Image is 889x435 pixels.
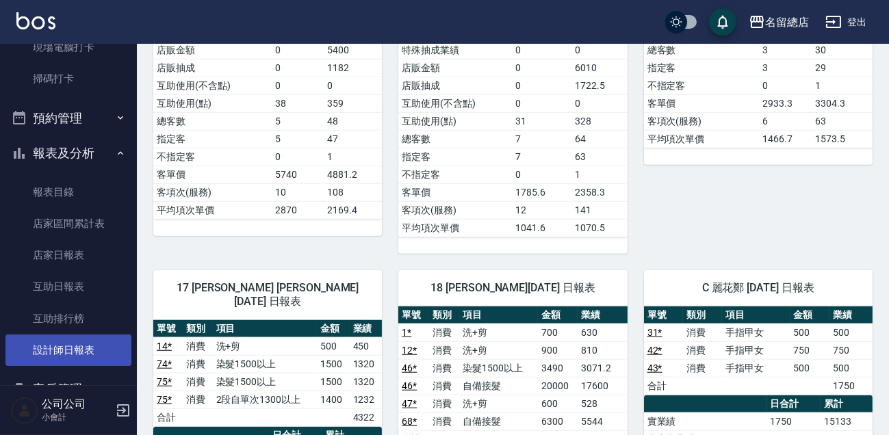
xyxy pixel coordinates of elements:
th: 單號 [644,306,683,324]
td: 6 [759,112,812,130]
th: 項目 [213,320,317,338]
td: 手指甲女 [722,341,790,359]
td: 0 [571,41,627,59]
td: 洗+剪 [459,395,538,412]
td: 17600 [578,377,627,395]
td: 7 [512,148,571,166]
td: 500 [317,337,350,355]
td: 1320 [350,355,383,373]
th: 業績 [578,306,627,324]
td: 店販抽成 [398,77,512,94]
td: 客單價 [153,166,272,183]
td: 38 [272,94,324,112]
td: 2段自單次1300以上 [213,391,317,408]
td: 20000 [538,377,578,395]
td: 10 [272,183,324,201]
td: 47 [324,130,382,148]
th: 類別 [429,306,459,324]
td: 總客數 [644,41,760,59]
td: 6010 [571,59,627,77]
td: 1500 [317,355,350,373]
th: 類別 [183,320,212,338]
td: 1750 [766,412,821,430]
td: 消費 [683,359,722,377]
td: 染髮1500以上 [213,373,317,391]
td: 1785.6 [512,183,571,201]
td: 500 [829,324,873,341]
td: 3304.3 [812,94,873,112]
td: 消費 [429,359,459,377]
td: 手指甲女 [722,324,790,341]
td: 1041.6 [512,219,571,237]
td: 0 [272,148,324,166]
td: 平均項次單價 [153,201,272,219]
td: 2933.3 [759,94,812,112]
th: 累計 [821,395,873,413]
td: 0 [512,94,571,112]
span: 18 [PERSON_NAME][DATE] 日報表 [415,281,610,295]
td: 2169.4 [324,201,382,219]
p: 小會計 [42,411,112,423]
td: 7 [512,130,571,148]
td: 141 [571,201,627,219]
a: 店家日報表 [5,239,131,271]
td: 700 [538,324,578,341]
table: a dense table [644,306,873,395]
td: 消費 [183,373,212,391]
td: 500 [790,359,829,377]
td: 359 [324,94,382,112]
a: 店家區間累計表 [5,208,131,239]
td: 互助使用(不含點) [398,94,512,112]
td: 自備接髮 [459,412,538,430]
td: 1 [571,166,627,183]
td: 不指定客 [153,148,272,166]
th: 項目 [459,306,538,324]
td: 互助使用(不含點) [153,77,272,94]
td: 2870 [272,201,324,219]
th: 類別 [683,306,722,324]
td: 特殊抽成業績 [398,41,512,59]
td: 0 [512,77,571,94]
td: 總客數 [398,130,512,148]
td: 消費 [183,391,212,408]
td: 染髮1500以上 [459,359,538,377]
td: 1722.5 [571,77,627,94]
td: 1573.5 [812,130,873,148]
td: 不指定客 [644,77,760,94]
td: 4322 [350,408,383,426]
td: 消費 [429,341,459,359]
td: 洗+剪 [459,324,538,341]
td: 500 [790,324,829,341]
td: 消費 [429,412,459,430]
td: 5 [272,112,324,130]
td: 328 [571,112,627,130]
td: 0 [272,41,324,59]
td: 0 [759,77,812,94]
td: 0 [324,77,382,94]
td: 店販金額 [398,59,512,77]
td: 630 [578,324,627,341]
img: Person [11,397,38,424]
div: 名留總店 [765,14,809,31]
td: 自備接髮 [459,377,538,395]
th: 業績 [350,320,383,338]
td: 消費 [429,324,459,341]
td: 1232 [350,391,383,408]
td: 30 [812,41,873,59]
td: 5544 [578,412,627,430]
button: 名留總店 [743,8,814,36]
td: 洗+剪 [459,341,538,359]
td: 互助使用(點) [398,112,512,130]
td: 5400 [324,41,382,59]
td: 5740 [272,166,324,183]
a: 設計師日報表 [5,334,131,366]
td: 客單價 [644,94,760,112]
td: 1070.5 [571,219,627,237]
td: 指定客 [153,130,272,148]
td: 1500 [317,373,350,391]
th: 單號 [153,320,183,338]
th: 項目 [722,306,790,324]
td: 3 [759,41,812,59]
th: 金額 [538,306,578,324]
td: 指定客 [644,59,760,77]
